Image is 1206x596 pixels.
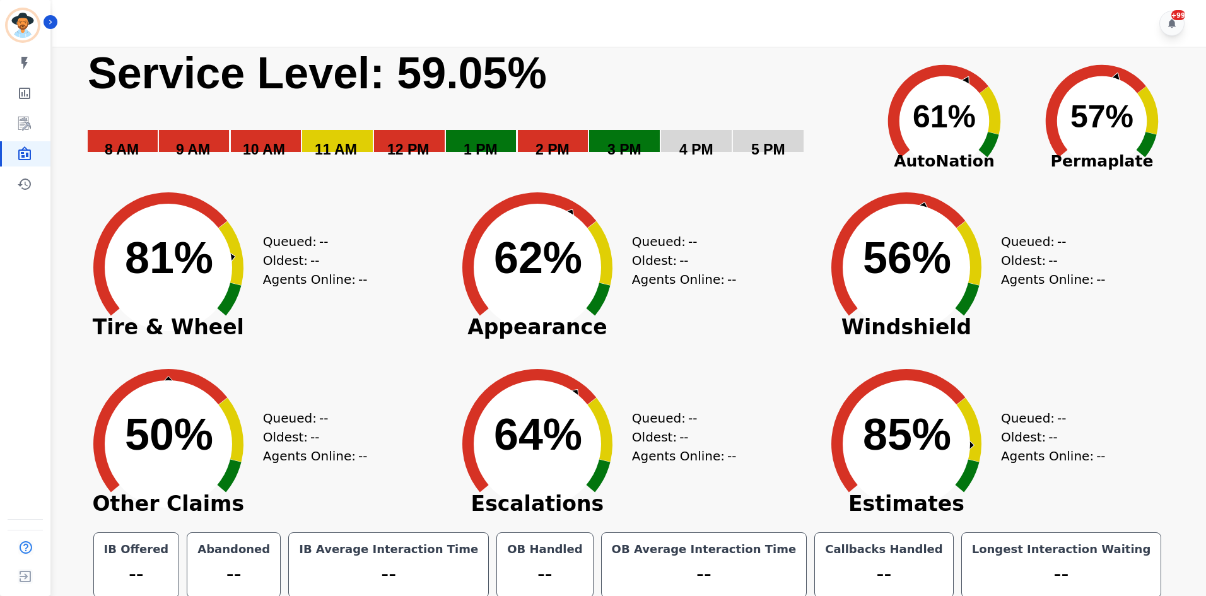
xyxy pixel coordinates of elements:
[688,232,697,251] span: --
[632,251,727,270] div: Oldest:
[1048,428,1057,447] span: --
[679,141,713,158] text: 4 PM
[315,141,357,158] text: 11 AM
[319,232,328,251] span: --
[823,540,945,558] div: Callbacks Handled
[1001,447,1108,465] div: Agents Online:
[632,409,727,428] div: Queued:
[358,447,367,465] span: --
[494,410,582,459] text: 64%
[607,141,641,158] text: 3 PM
[263,428,358,447] div: Oldest:
[812,498,1001,510] span: Estimates
[1171,10,1185,20] div: +99
[632,270,739,289] div: Agents Online:
[679,251,688,270] span: --
[310,251,319,270] span: --
[609,558,799,590] div: --
[263,270,370,289] div: Agents Online:
[387,141,429,158] text: 12 PM
[609,540,799,558] div: OB Average Interaction Time
[464,141,498,158] text: 1 PM
[1001,270,1108,289] div: Agents Online:
[1096,270,1105,289] span: --
[310,428,319,447] span: --
[443,321,632,334] span: Appearance
[443,498,632,510] span: Escalations
[263,447,370,465] div: Agents Online:
[263,251,358,270] div: Oldest:
[195,540,272,558] div: Abandoned
[969,540,1154,558] div: Longest Interaction Waiting
[679,428,688,447] span: --
[263,232,358,251] div: Queued:
[102,540,172,558] div: IB Offered
[125,410,213,459] text: 50%
[632,428,727,447] div: Oldest:
[74,498,263,510] span: Other Claims
[913,99,976,134] text: 61%
[102,558,172,590] div: --
[632,447,739,465] div: Agents Online:
[1096,447,1105,465] span: --
[1001,251,1096,270] div: Oldest:
[751,141,785,158] text: 5 PM
[195,558,272,590] div: --
[863,410,951,459] text: 85%
[823,558,945,590] div: --
[1057,232,1066,251] span: --
[536,141,570,158] text: 2 PM
[865,149,1023,173] span: AutoNation
[1048,251,1057,270] span: --
[505,558,585,590] div: --
[863,233,951,283] text: 56%
[1001,428,1096,447] div: Oldest:
[1023,149,1181,173] span: Permaplate
[1001,232,1096,251] div: Queued:
[688,409,697,428] span: --
[296,540,481,558] div: IB Average Interaction Time
[319,409,328,428] span: --
[358,270,367,289] span: --
[74,321,263,334] span: Tire & Wheel
[494,233,582,283] text: 62%
[176,141,210,158] text: 9 AM
[88,49,547,98] text: Service Level: 59.05%
[296,558,481,590] div: --
[1070,99,1133,134] text: 57%
[1001,409,1096,428] div: Queued:
[632,232,727,251] div: Queued:
[86,47,863,176] svg: Service Level: 0%
[812,321,1001,334] span: Windshield
[727,270,736,289] span: --
[243,141,285,158] text: 10 AM
[125,233,213,283] text: 81%
[969,558,1154,590] div: --
[8,10,38,40] img: Bordered avatar
[727,447,736,465] span: --
[105,141,139,158] text: 8 AM
[505,540,585,558] div: OB Handled
[1057,409,1066,428] span: --
[263,409,358,428] div: Queued:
